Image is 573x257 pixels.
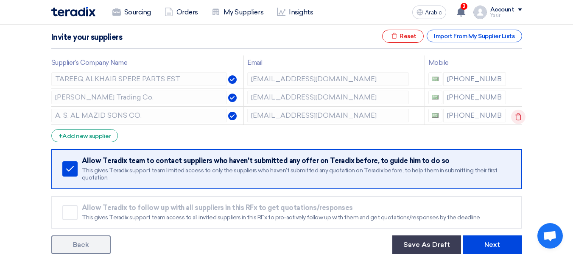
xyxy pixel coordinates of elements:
font: 2 [462,3,465,9]
input: Supplier Name [51,72,227,86]
a: My Suppliers [205,3,270,22]
font: Arabic [425,9,442,16]
font: This gives Teradix support team access to all invited suppliers in this RFx to pro-actively follo... [82,214,480,221]
font: Allow Teradix to follow up with all suppliers in this RFx to get quotations/responses [82,204,353,212]
input: Email [247,72,409,86]
a: Insights [270,3,320,22]
a: Sourcing [106,3,158,22]
img: profile_test.png [473,6,487,19]
img: Verified Account [228,112,237,120]
input: Email [247,109,409,122]
font: Save As Draft [403,240,450,249]
font: Orders [176,8,198,16]
button: Arabic [412,6,446,19]
font: Next [484,240,500,249]
font: Yasir [490,13,500,18]
input: Supplier Name [51,109,227,122]
font: Supplier's Company Name [51,59,128,66]
button: Save As Draft [392,235,461,254]
font: Account [490,6,514,13]
input: Email [247,91,409,104]
img: Verified Account [228,94,237,102]
font: Import From My Supplier Lists [434,33,514,40]
a: Open chat [537,223,563,249]
button: Next [463,235,522,254]
font: This gives Teradix support team limited access to only the suppliers who haven't submitted any qu... [82,167,498,182]
font: + [59,132,63,140]
font: Allow Teradix team to contact suppliers who haven't submitted any offer on Teradix before, to gui... [82,157,450,165]
font: Add new supplier [62,133,111,140]
font: Back [73,240,89,249]
img: Verified Account [228,75,237,84]
img: Teradix logo [51,7,95,17]
font: Invite your suppliers [51,33,123,42]
font: Reset [400,33,416,40]
input: Supplier Name [51,91,227,104]
font: Sourcing [124,8,151,16]
a: Orders [158,3,205,22]
font: My Suppliers [224,8,263,16]
font: Insights [289,8,313,16]
font: Email [247,59,263,66]
font: Mobile [428,59,449,66]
